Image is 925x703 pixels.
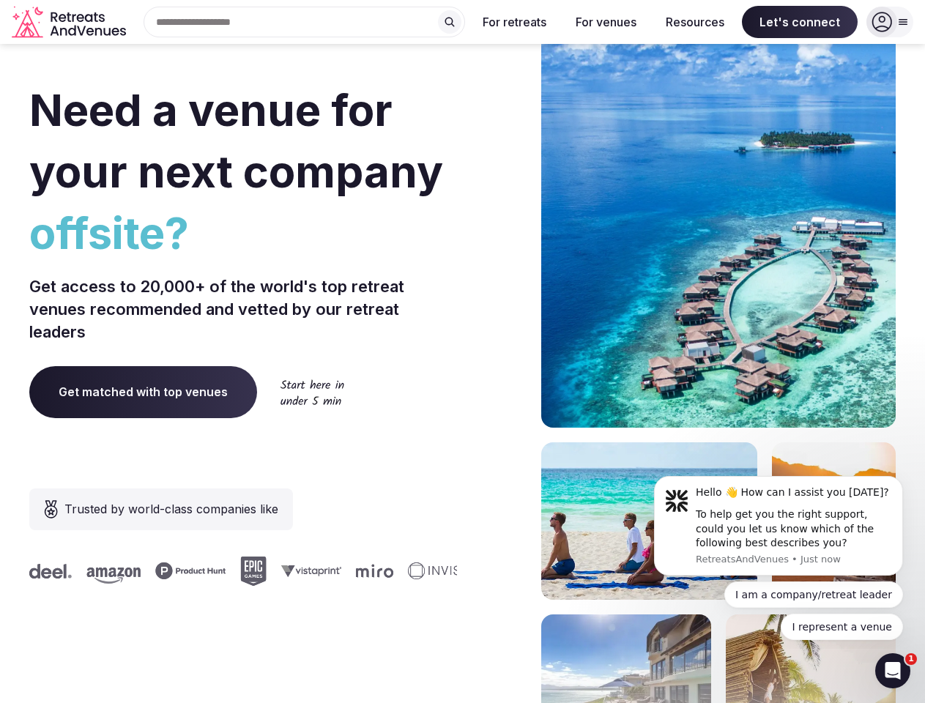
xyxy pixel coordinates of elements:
button: For venues [564,6,648,38]
svg: Invisible company logo [335,562,415,580]
svg: Epic Games company logo [167,557,193,586]
iframe: Intercom live chat [875,653,910,688]
button: For retreats [471,6,558,38]
img: woman sitting in back of truck with camels [772,442,896,600]
a: Get matched with top venues [29,366,257,417]
img: Start here in under 5 min [281,379,344,405]
svg: Miro company logo [283,564,320,578]
img: yoga on tropical beach [541,442,757,600]
span: Let's connect [742,6,858,38]
span: 1 [905,653,917,665]
iframe: Intercom notifications message [632,463,925,649]
a: Visit the homepage [12,6,129,39]
span: Need a venue for your next company [29,83,443,198]
svg: Vistaprint company logo [208,565,268,577]
span: Trusted by world-class companies like [64,500,278,518]
p: Get access to 20,000+ of the world's top retreat venues recommended and vetted by our retreat lea... [29,275,457,343]
button: Resources [654,6,736,38]
span: offsite? [29,202,457,264]
svg: Retreats and Venues company logo [12,6,129,39]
